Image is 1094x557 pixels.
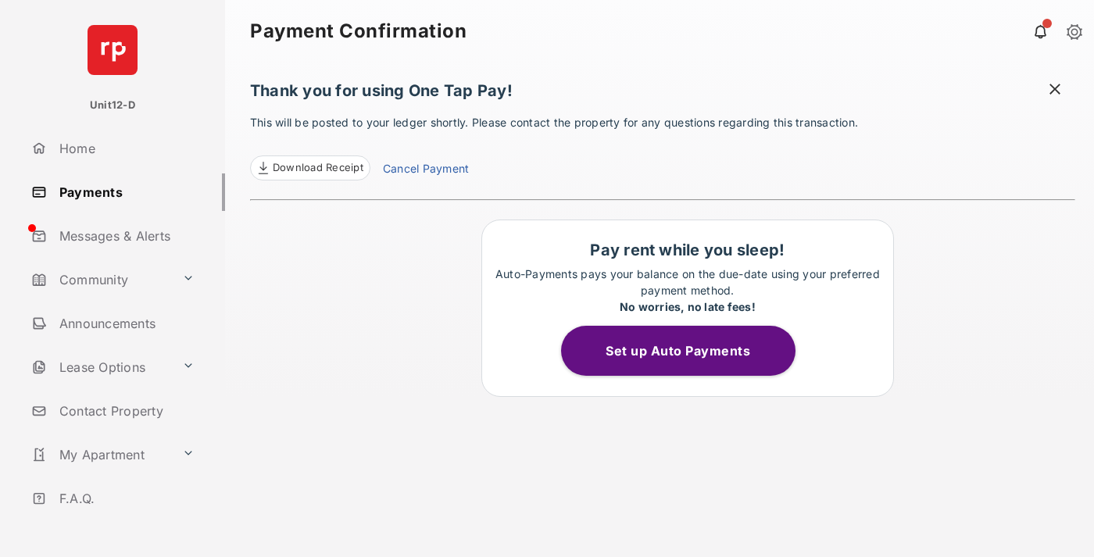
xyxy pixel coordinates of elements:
a: Lease Options [25,348,176,386]
a: F.A.Q. [25,480,225,517]
img: svg+xml;base64,PHN2ZyB4bWxucz0iaHR0cDovL3d3dy53My5vcmcvMjAwMC9zdmciIHdpZHRoPSI2NCIgaGVpZ2h0PSI2NC... [88,25,138,75]
a: Set up Auto Payments [561,343,814,359]
a: Payments [25,173,225,211]
h1: Pay rent while you sleep! [490,241,885,259]
strong: Payment Confirmation [250,22,467,41]
p: This will be posted to your ledger shortly. Please contact the property for any questions regardi... [250,114,1075,180]
a: Download Receipt [250,155,370,180]
button: Set up Auto Payments [561,326,795,376]
a: Cancel Payment [383,160,469,180]
a: Messages & Alerts [25,217,225,255]
span: Download Receipt [273,160,363,176]
a: Announcements [25,305,225,342]
a: Community [25,261,176,298]
div: No worries, no late fees! [490,298,885,315]
h1: Thank you for using One Tap Pay! [250,81,1075,108]
a: Contact Property [25,392,225,430]
a: Home [25,130,225,167]
p: Auto-Payments pays your balance on the due-date using your preferred payment method. [490,266,885,315]
p: Unit12-D [90,98,135,113]
a: My Apartment [25,436,176,473]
